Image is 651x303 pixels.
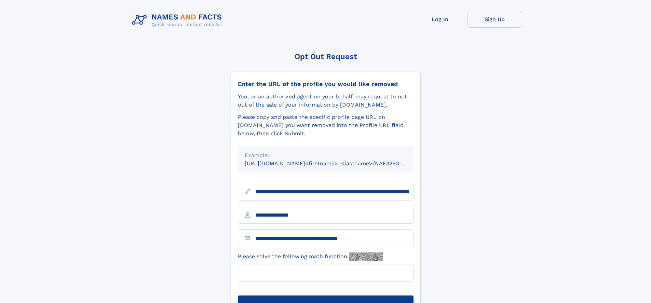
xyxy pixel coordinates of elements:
[245,160,426,167] small: [URL][DOMAIN_NAME]<firstname>_<lastname>/NAF325G-xxxxxxxx
[238,93,413,109] div: You, or an authorized agent on your behalf, may request to opt-out of the sale of your informatio...
[238,80,413,88] div: Enter the URL of the profile you would like removed
[129,11,228,29] img: Logo Names and Facts
[231,52,421,61] div: Opt Out Request
[413,11,467,28] a: Log In
[238,113,413,138] div: Please copy and paste the specific profile page URL on [DOMAIN_NAME] you want removed into the Pr...
[245,151,407,160] div: Example:
[238,252,383,261] label: Please solve the following math function:
[467,11,522,28] a: Sign Up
